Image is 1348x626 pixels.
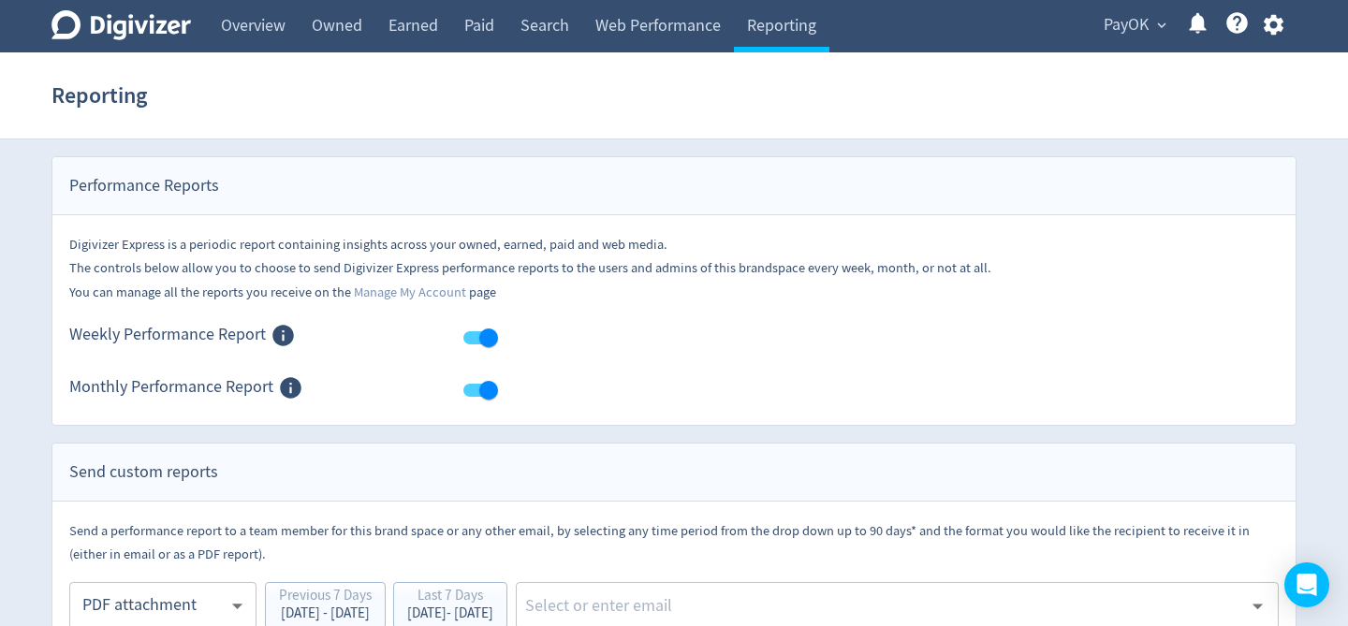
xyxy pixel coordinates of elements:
[186,109,201,124] img: tab_keywords_by_traffic_grey.svg
[279,589,372,606] div: Previous 7 Days
[52,30,92,45] div: v 4.0.25
[69,236,667,254] small: Digivizer Express is a periodic report containing insights across your owned, earned, paid and we...
[1153,17,1170,34] span: expand_more
[271,323,296,348] svg: Members of this Brand Space can receive Weekly Performance Report via email when enabled
[407,589,493,606] div: Last 7 Days
[354,284,466,301] a: Manage My Account
[51,109,66,124] img: tab_domain_overview_orange.svg
[69,284,496,301] small: You can manage all the reports you receive on the page
[1097,10,1171,40] button: PayOK
[407,606,493,620] div: [DATE] - [DATE]
[52,444,1296,502] div: Send custom reports
[207,110,315,123] div: Keywords by Traffic
[69,522,1250,563] small: Send a performance report to a team member for this brand space or any other email, by selecting ...
[1243,591,1272,620] button: Open
[69,375,273,400] span: Monthly Performance Report
[1104,10,1149,40] span: PayOK
[30,49,45,64] img: website_grey.svg
[523,591,1242,619] input: Select or enter email
[279,606,372,620] div: [DATE] - [DATE]
[69,323,266,348] span: Weekly Performance Report
[30,30,45,45] img: logo_orange.svg
[49,49,206,64] div: Domain: [DOMAIN_NAME]
[52,157,1296,215] div: Performance Reports
[69,259,991,277] small: The controls below allow you to choose to send Digivizer Express performance reports to the users...
[278,375,303,400] svg: Members of this Brand Space can receive Monthly Performance Report via email when enabled
[51,66,147,125] h1: Reporting
[71,110,168,123] div: Domain Overview
[1284,562,1329,607] div: Open Intercom Messenger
